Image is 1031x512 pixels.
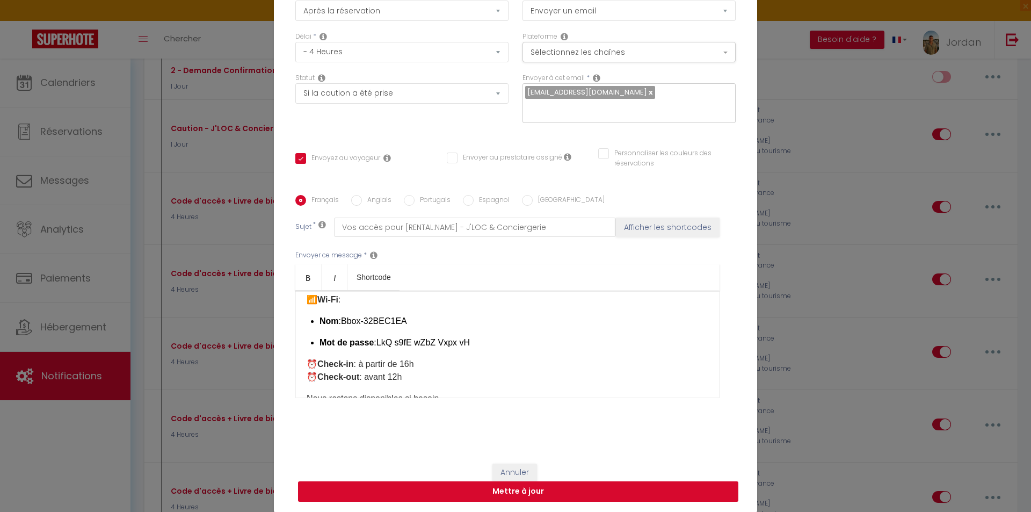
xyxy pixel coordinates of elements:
[415,195,451,207] label: Portugais
[348,264,400,290] a: Shortcode
[298,481,738,502] button: Mettre à jour
[341,316,407,326] span: Bbox-32BEC1EA
[527,87,647,97] span: [EMAIL_ADDRESS][DOMAIN_NAME]
[320,336,708,349] p: : ​
[561,32,568,41] i: Action Channel
[564,153,571,161] i: Envoyer au prestataire si il est assigné
[295,264,322,290] a: Bold
[533,195,605,207] label: [GEOGRAPHIC_DATA]
[307,293,708,306] p: 📶 :
[295,73,315,83] label: Statut
[522,42,736,62] button: Sélectionnez les chaînes
[295,32,311,42] label: Délai
[295,222,311,233] label: Sujet
[593,74,600,82] i: Recipient
[370,251,377,259] i: Message
[317,359,354,369] strong: Check-in
[318,74,325,82] i: Booking status
[320,316,339,326] strong: Nom
[320,338,374,347] strong: Mot de passe
[317,372,359,381] strong: Check-out
[616,218,720,237] button: Afficher les shortcodes
[307,392,708,418] p: Nous restons disponibles si besoin. Très bon séjour à [GEOGRAPHIC_DATA] !
[376,338,470,347] span: LkQ s9fE wZbZ Vxpx vH
[307,358,708,384] p: ⏰ : à partir de 16h ⏰ : avant 12h
[320,315,708,328] p: : ​
[318,220,326,229] i: Subject
[383,154,391,162] i: Envoyer au voyageur
[295,250,362,261] label: Envoyer ce message
[522,73,585,83] label: Envoyer à cet email
[317,295,338,304] strong: Wi-Fi
[474,195,510,207] label: Espagnol
[362,195,391,207] label: Anglais
[522,32,557,42] label: Plateforme
[320,32,327,41] i: Action Time
[322,264,348,290] a: Italic
[492,464,537,482] button: Annuler
[306,195,339,207] label: Français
